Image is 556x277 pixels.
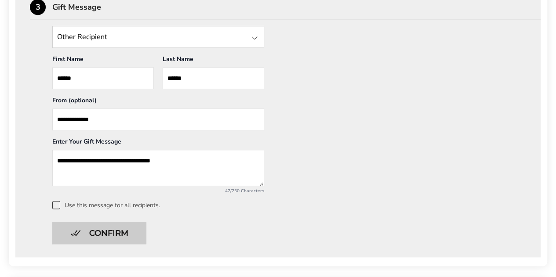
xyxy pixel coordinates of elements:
input: From [52,108,264,130]
input: State [52,26,264,48]
input: First Name [52,67,154,89]
input: Last Name [163,67,264,89]
textarea: Add a message [52,150,264,186]
div: Gift Message [52,3,541,11]
div: First Name [52,55,154,67]
button: Confirm button [52,222,146,244]
div: Enter Your Gift Message [52,137,264,150]
div: From (optional) [52,96,264,108]
div: 42/250 Characters [52,188,264,194]
div: Last Name [163,55,264,67]
label: Use this message for all recipients. [52,201,526,209]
